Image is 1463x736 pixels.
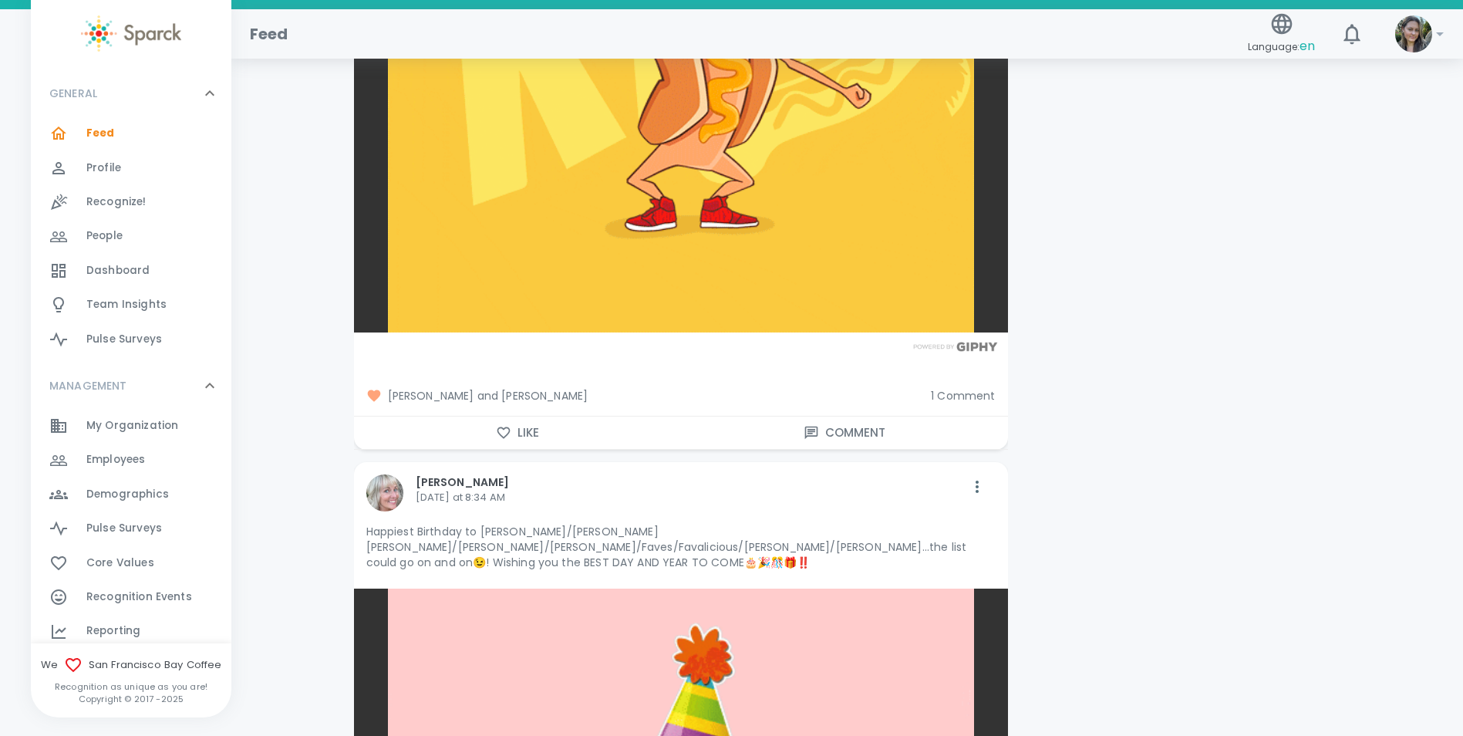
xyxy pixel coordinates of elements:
[31,580,231,614] a: Recognition Events
[31,409,231,443] a: My Organization
[366,388,919,403] span: [PERSON_NAME] and [PERSON_NAME]
[86,126,115,141] span: Feed
[86,263,150,279] span: Dashboard
[86,194,147,210] span: Recognize!
[1248,36,1315,57] span: Language:
[49,378,127,393] p: MANAGEMENT
[86,160,121,176] span: Profile
[31,151,231,185] a: Profile
[31,614,231,648] a: Reporting
[31,443,231,477] a: Employees
[366,524,996,570] p: Happiest Birthday to [PERSON_NAME]/[PERSON_NAME] [PERSON_NAME]/[PERSON_NAME]/[PERSON_NAME]/Faves/...
[86,623,140,639] span: Reporting
[31,288,231,322] a: Team Insights
[49,86,97,101] p: GENERAL
[31,116,231,363] div: GENERAL
[31,511,231,545] a: Pulse Surveys
[366,474,403,511] img: Picture of Linda Chock
[86,521,162,536] span: Pulse Surveys
[31,254,231,288] a: Dashboard
[86,228,123,244] span: People
[86,487,169,502] span: Demographics
[1242,7,1321,62] button: Language:en
[31,680,231,693] p: Recognition as unique as you are!
[31,15,231,52] a: Sparck logo
[31,322,231,356] a: Pulse Surveys
[86,297,167,312] span: Team Insights
[86,418,178,434] span: My Organization
[1300,37,1315,55] span: en
[86,555,154,571] span: Core Values
[909,342,1002,352] img: Powered by GIPHY
[31,478,231,511] a: Demographics
[681,417,1008,449] button: Comment
[354,417,681,449] button: Like
[250,22,288,46] h1: Feed
[86,589,192,605] span: Recognition Events
[31,185,231,219] a: Recognize!
[416,474,965,490] p: [PERSON_NAME]
[31,363,231,409] div: MANAGEMENT
[416,490,965,505] p: [DATE] at 8:34 AM
[31,656,231,674] span: We San Francisco Bay Coffee
[31,70,231,116] div: GENERAL
[1395,15,1432,52] img: Picture of Mackenzie
[31,219,231,253] a: People
[86,332,162,347] span: Pulse Surveys
[86,452,145,468] span: Employees
[931,388,995,403] span: 1 Comment
[31,116,231,150] a: Feed
[31,546,231,580] a: Core Values
[81,15,181,52] img: Sparck logo
[31,693,231,705] p: Copyright © 2017 - 2025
